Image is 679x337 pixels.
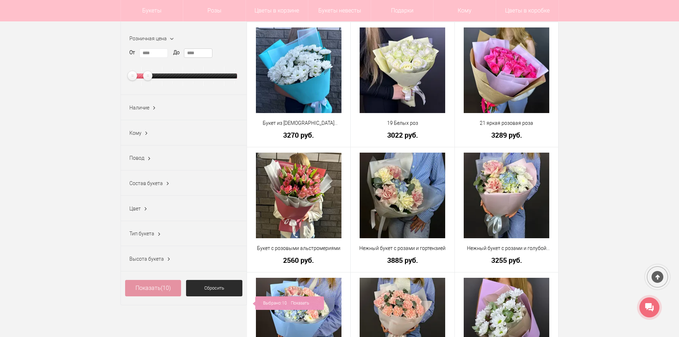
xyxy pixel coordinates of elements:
[252,256,346,264] a: 2560 руб.
[459,256,554,264] a: 3255 руб.
[459,131,554,139] a: 3289 руб.
[256,153,341,238] img: Букет с розовыми альстромериями
[252,131,346,139] a: 3270 руб.
[256,27,341,113] img: Букет из хризантем кустовых
[464,153,549,238] img: Нежный букет с розами и голубой гортензией
[129,49,135,56] label: От
[355,119,450,127] a: 19 Белых роз
[129,36,167,41] span: Розничная цена
[355,256,450,264] a: 3885 руб.
[253,296,324,310] div: Выбрано:
[360,27,445,113] img: 19 Белых роз
[186,280,242,296] a: Сбросить
[129,130,142,136] span: Кому
[464,27,549,113] img: 21 яркая розовая роза
[282,296,287,310] span: 10
[252,245,346,252] a: Букет с розовыми альстромериями
[291,296,309,310] a: Показать
[129,231,154,236] span: Тип букета
[173,49,180,56] label: До
[129,105,149,111] span: Наличие
[129,206,141,211] span: Цвет
[360,153,445,238] img: Нежный букет с розами и гортензией
[129,180,163,186] span: Состав букета
[355,131,450,139] a: 3022 руб.
[252,119,346,127] a: Букет из [DEMOGRAPHIC_DATA] кустовых
[161,285,171,291] span: (10)
[459,245,554,252] a: Нежный букет с розами и голубой гортензией
[129,256,164,262] span: Высота букета
[129,155,144,161] span: Повод
[125,280,181,296] a: Показать(10)
[459,119,554,127] a: 21 яркая розовая роза
[355,245,450,252] a: Нежный букет с розами и гортензией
